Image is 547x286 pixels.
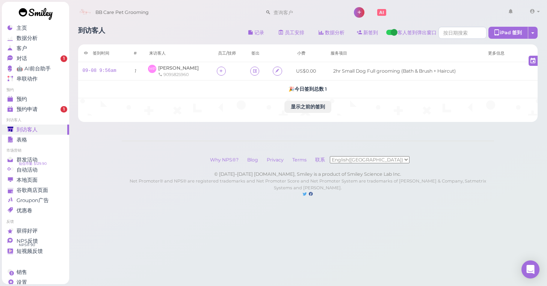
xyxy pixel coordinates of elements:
[2,87,69,93] li: 预约
[148,65,156,73] span: MP
[17,45,27,52] span: 客户
[144,44,212,62] th: 来访客人
[83,86,533,92] h5: 🎉 今日签到总数 1
[78,44,127,62] th: 签到时间
[19,242,35,248] span: NPS® 90
[2,43,69,53] a: 客户
[17,106,38,113] span: 预约申请
[313,27,351,39] a: 数据分析
[17,269,27,275] span: 销售
[17,55,27,62] span: 对话
[130,178,486,190] small: Net Promoter® and NPS® are registered trademarks and Net Promoter Score and Net Promoter System a...
[212,44,246,62] th: 员工/技师
[2,33,69,43] a: 数据分析
[17,76,38,82] span: 串联动作
[243,157,262,163] a: Blog
[17,197,49,204] span: Groupon广告
[2,64,69,74] a: 🤖 AI前台助手
[83,68,116,73] a: 09-08 9:56am
[2,219,69,224] li: 反馈
[2,94,69,104] a: 预约
[158,71,199,78] div: 9095825960
[122,171,494,178] div: © [DATE]–[DATE] [DOMAIN_NAME], Smiley is a product of Smiley Science Lab Inc.
[2,155,69,165] a: 群发活动 短信币量: $129.90
[17,228,38,234] span: 获得好评
[2,23,69,33] a: 主页
[2,226,69,236] a: 获得好评
[242,27,270,39] button: 记录
[206,157,242,163] a: Why NPS®?
[17,207,32,214] span: 优惠卷
[17,65,51,72] span: 🤖 AI前台助手
[17,96,27,102] span: 预约
[488,27,528,39] div: iPad 签到
[351,27,384,39] a: 新签到
[2,165,69,175] a: 自动活动
[2,125,69,135] a: 到访客人
[17,248,43,254] span: 短视频反馈
[158,65,199,71] a: [PERSON_NAME]
[246,44,268,62] th: 签出
[521,260,539,278] div: Open Intercom Messenger
[2,175,69,185] a: 本地页面
[17,279,27,286] span: 设置
[17,126,38,133] span: 到访客人
[17,177,38,183] span: 本地页面
[60,55,67,62] span: 1
[325,44,482,62] th: 服务项目
[2,246,69,256] a: 短视频反馈
[17,137,27,143] span: 表格
[78,27,105,41] h1: 到访客人
[2,267,69,277] a: 销售
[17,35,38,41] span: 数据分析
[2,104,69,114] a: 预约申请 1
[438,27,487,39] input: 按日期搜索
[397,29,437,41] span: 客人签到弹出窗口
[2,148,69,153] li: 市场营销
[2,195,69,205] a: Groupon广告
[271,6,344,18] input: 查询客户
[2,135,69,145] a: 表格
[95,2,149,23] span: BB Care Pet Grooming
[2,117,69,123] li: 到访客人
[17,167,38,173] span: 自动活动
[289,157,310,163] a: Terms
[17,238,38,244] span: NPS反馈
[272,27,311,39] a: 员工安排
[292,62,325,81] td: US$0.00
[2,205,69,216] a: 优惠卷
[331,68,458,75] li: 2hr Small Dog Full grooming (Bath & Brush + Haircut)
[311,157,330,163] a: 联系
[17,187,48,193] span: 谷歌商店页面
[60,106,67,113] span: 1
[2,74,69,84] a: 串联动作
[284,101,331,113] button: 显示之前的签到
[275,68,280,74] i: Agreement form
[263,157,287,163] a: Privacy
[17,25,27,31] span: 主页
[2,236,69,246] a: NPS反馈 NPS® 90
[292,44,325,62] th: 小费
[17,157,38,163] span: 群发活动
[134,68,136,74] i: 1
[133,50,138,56] div: #
[2,185,69,195] a: 谷歌商店页面
[482,44,538,62] th: 更多信息
[2,53,69,64] a: 对话 1
[19,161,47,167] span: 短信币量: $129.90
